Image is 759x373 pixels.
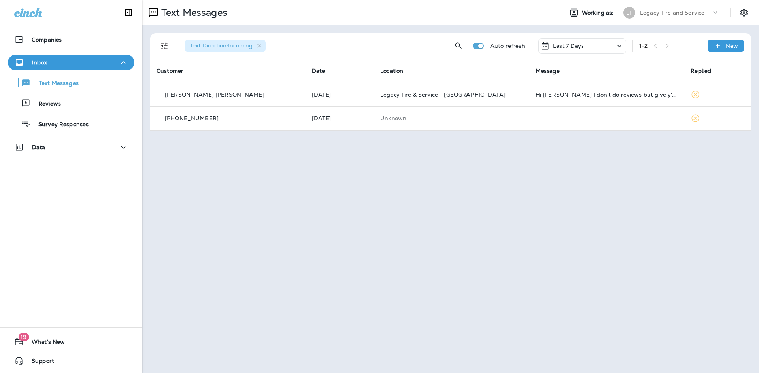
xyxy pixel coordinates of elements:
p: Aug 19, 2025 10:05 AM [312,115,368,121]
p: Aug 28, 2025 09:02 PM [312,91,368,98]
div: LT [623,7,635,19]
button: Reviews [8,95,134,112]
button: Text Messages [8,74,134,91]
span: What's New [24,339,65,348]
div: 1 - 2 [639,43,648,49]
div: Hi Brandon I don't do reviews but give y'all glowing reports via word of mouth. Am in DC for the ... [536,91,678,98]
span: Customer [157,67,183,74]
span: Legacy Tire & Service - [GEOGRAPHIC_DATA] [380,91,506,98]
p: Reviews [30,100,61,108]
span: Location [380,67,403,74]
span: Working as: [582,9,616,16]
span: Support [24,358,54,367]
button: Survey Responses [8,115,134,132]
button: Settings [737,6,751,20]
p: Data [32,144,45,150]
p: Survey Responses [30,121,89,129]
span: Message [536,67,560,74]
p: Companies [32,36,62,43]
span: Replied [691,67,711,74]
p: New [726,43,738,49]
button: Support [8,353,134,369]
button: Filters [157,38,172,54]
button: Companies [8,32,134,47]
p: Last 7 Days [553,43,584,49]
p: Text Messages [158,7,227,19]
p: [PHONE_NUMBER] [165,115,219,121]
p: Legacy Tire and Service [640,9,704,16]
span: Date [312,67,325,74]
button: 19What's New [8,334,134,350]
p: Auto refresh [490,43,525,49]
button: Data [8,139,134,155]
button: Search Messages [451,38,466,54]
button: Inbox [8,55,134,70]
p: Text Messages [31,80,79,87]
p: Inbox [32,59,47,66]
span: Text Direction : Incoming [190,42,253,49]
span: 19 [18,333,29,341]
div: Text Direction:Incoming [185,40,266,52]
p: [PERSON_NAME] [PERSON_NAME] [165,91,264,98]
p: This customer does not have a last location and the phone number they messaged is not assigned to... [380,115,523,121]
button: Collapse Sidebar [117,5,140,21]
